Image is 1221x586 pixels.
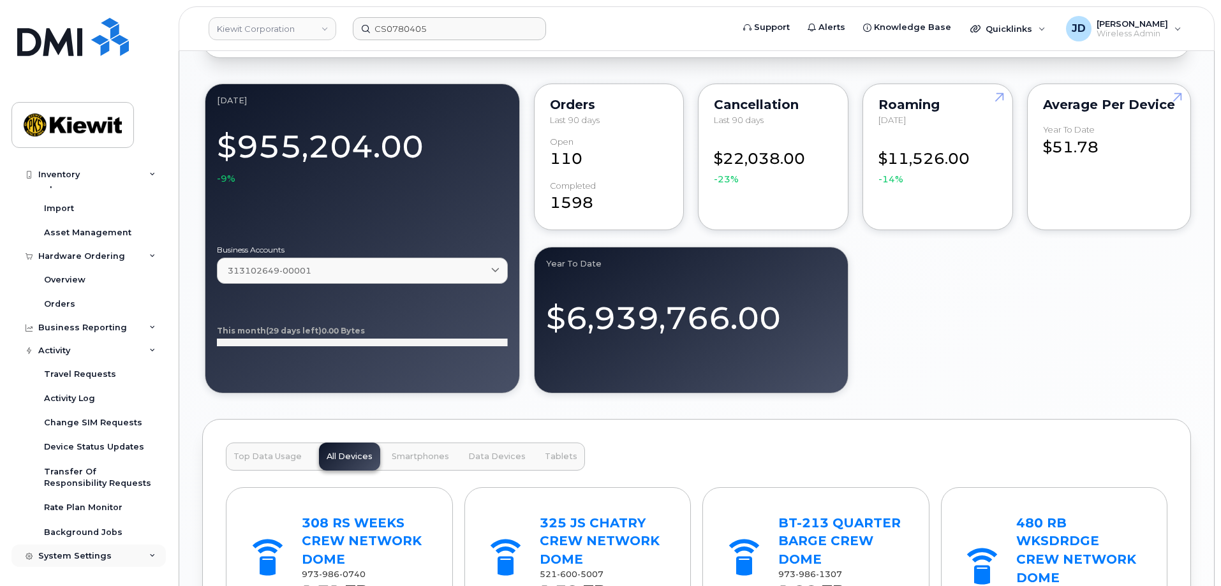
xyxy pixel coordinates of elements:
[986,24,1032,34] span: Quicklinks
[1043,99,1175,110] div: Average per Device
[353,17,546,40] input: Find something...
[1072,21,1086,36] span: JD
[961,16,1054,41] div: Quicklinks
[1097,18,1168,29] span: [PERSON_NAME]
[319,569,339,579] span: 986
[1016,515,1136,585] a: 480 RB WKSDRDGE CREW NETWORK DOME
[550,181,669,214] div: 1598
[537,443,585,471] button: Tablets
[1057,16,1190,41] div: Jennifer Davey
[217,172,235,185] span: -9%
[796,569,816,579] span: 986
[714,115,764,125] span: Last 90 days
[339,569,366,579] span: 0740
[878,173,903,186] span: -14%
[540,569,603,579] span: 521
[540,515,660,567] a: 325 JS CHATRY CREW NETWORK DOME
[754,21,790,34] span: Support
[714,173,739,186] span: -23%
[217,326,266,335] tspan: This month
[550,99,669,110] div: Orders
[266,326,322,335] tspan: (29 days left)
[1165,531,1211,576] iframe: Messenger Launcher
[550,181,596,191] div: completed
[816,569,842,579] span: 1307
[818,21,845,34] span: Alerts
[217,246,508,254] label: Business Accounts
[468,451,526,462] span: Data Devices
[384,443,457,471] button: Smartphones
[226,443,309,471] button: Top Data Usage
[322,326,365,335] tspan: 0.00 Bytes
[545,451,577,462] span: Tablets
[874,21,951,34] span: Knowledge Base
[1043,125,1095,135] div: Year to Date
[392,451,449,462] span: Smartphones
[1043,125,1175,158] div: $51.78
[546,259,837,269] div: Year to Date
[209,17,336,40] a: Kiewit Corporation
[799,15,854,40] a: Alerts
[461,443,533,471] button: Data Devices
[557,569,577,579] span: 600
[302,569,366,579] span: 973
[217,121,508,185] div: $955,204.00
[714,137,833,186] div: $22,038.00
[1097,29,1168,39] span: Wireless Admin
[854,15,960,40] a: Knowledge Base
[714,99,833,110] div: Cancellation
[778,569,842,579] span: 973
[550,115,600,125] span: Last 90 days
[302,515,422,567] a: 308 RS WEEKS CREW NETWORK DOME
[546,284,837,340] div: $6,939,766.00
[577,569,603,579] span: 5007
[734,15,799,40] a: Support
[233,451,302,462] span: Top Data Usage
[217,96,508,106] div: August 2025
[550,137,573,147] div: Open
[878,137,997,186] div: $11,526.00
[550,137,669,170] div: 110
[778,515,901,567] a: BT-213 QUARTER BARGE CREW DOME
[217,258,508,284] a: 313102649-00001
[228,265,311,277] span: 313102649-00001
[878,99,997,110] div: Roaming
[878,115,906,125] span: [DATE]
